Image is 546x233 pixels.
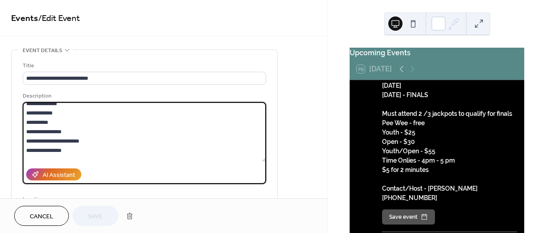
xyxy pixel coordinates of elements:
[43,171,75,180] div: AI Assistant
[26,168,81,180] button: AI Assistant
[350,48,524,58] div: Upcoming Events
[23,91,264,101] div: Description
[38,10,80,27] span: / Edit Event
[23,46,62,55] span: Event details
[14,206,69,226] button: Cancel
[30,212,53,221] span: Cancel
[382,34,517,203] div: Vanguard Arena Series on Facebook District 2 [DATE] [DATE] [DATE] (Cancelled) [DATE] [DATE] - FIN...
[23,195,264,204] div: Location
[23,61,264,70] div: Title
[382,209,435,225] button: Save event
[11,10,38,27] a: Events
